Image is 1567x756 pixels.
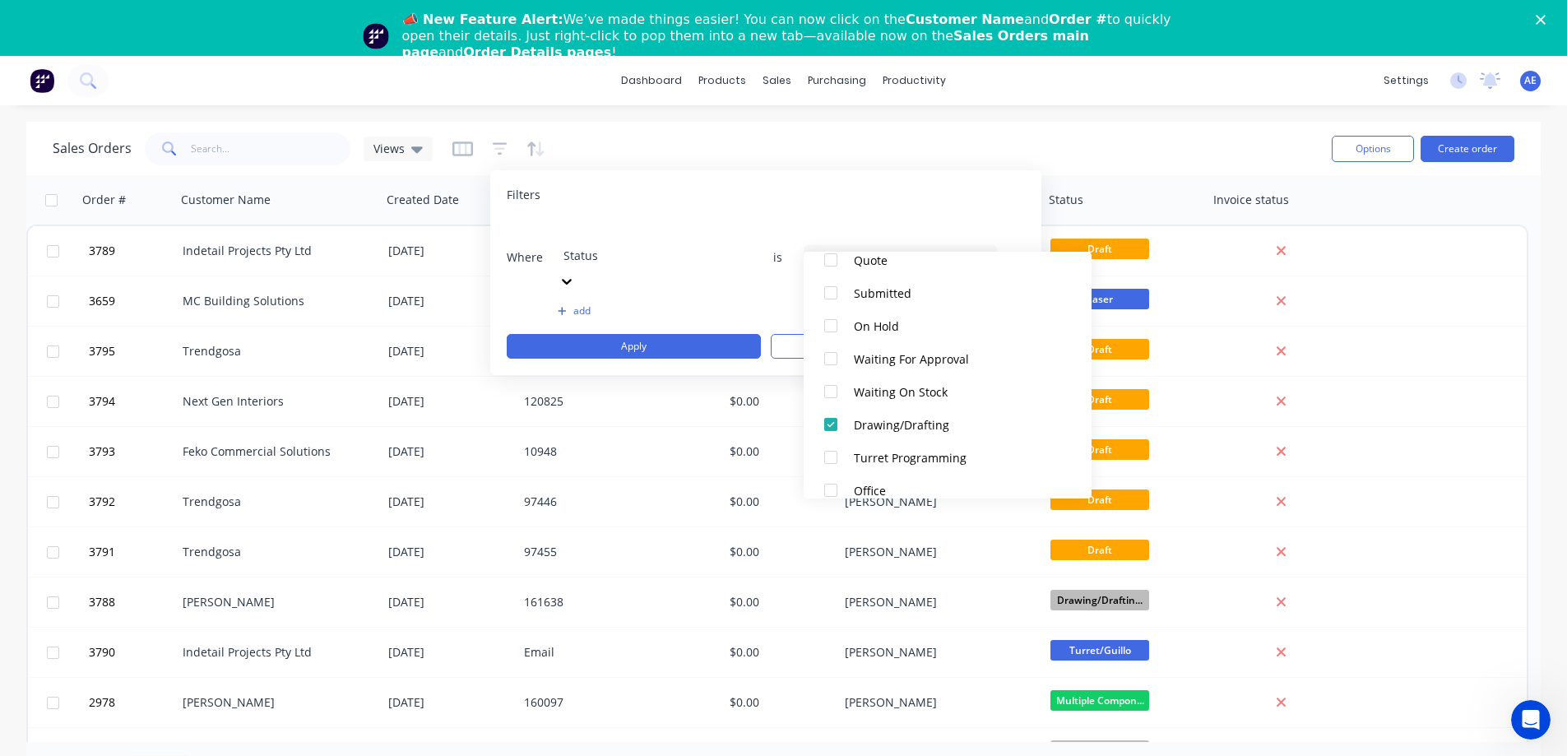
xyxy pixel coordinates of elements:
[89,293,115,309] span: 3659
[388,293,511,309] div: [DATE]
[1421,136,1514,162] button: Create order
[845,544,1027,560] div: [PERSON_NAME]
[754,68,800,93] div: sales
[524,594,707,610] div: 161638
[387,192,459,208] div: Created Date
[804,342,1092,375] button: Waiting For Approval
[845,644,1027,661] div: [PERSON_NAME]
[183,594,365,610] div: [PERSON_NAME]
[804,408,1092,441] button: Drawing/Drafting
[800,68,874,93] div: purchasing
[771,334,1025,359] button: Clear
[388,494,511,510] div: [DATE]
[84,327,183,376] button: 3795
[84,628,183,677] button: 3790
[84,276,183,326] button: 3659
[388,544,511,560] div: [DATE]
[183,694,365,711] div: [PERSON_NAME]
[1049,192,1083,208] div: Status
[730,393,827,410] div: $0.00
[874,68,954,93] div: productivity
[89,544,115,560] span: 3791
[804,474,1092,507] button: Office
[402,28,1089,60] b: Sales Orders main page
[1049,12,1107,27] b: Order #
[373,140,405,157] span: Views
[854,318,1051,335] div: On Hold
[89,393,115,410] span: 3794
[854,416,1051,434] div: Drawing/Drafting
[89,594,115,610] span: 3788
[463,44,611,60] b: Order Details pages
[183,243,365,259] div: Indetail Projects Pty Ltd
[89,443,115,460] span: 3793
[388,694,511,711] div: [DATE]
[84,678,183,727] button: 2978
[402,12,563,27] b: 📣 New Feature Alert:
[1050,489,1149,510] span: Draft
[183,293,365,309] div: MC Building Solutions
[524,694,707,711] div: 160097
[183,393,365,410] div: Next Gen Interiors
[1332,136,1414,162] button: Options
[1375,68,1437,93] div: settings
[845,494,1027,510] div: [PERSON_NAME]
[183,443,365,460] div: Feko Commercial Solutions
[1050,640,1149,661] span: Turret/Guillo
[89,243,115,259] span: 3789
[1511,700,1551,740] iframe: Intercom live chat
[1524,73,1537,88] span: AE
[1050,590,1149,610] span: Drawing/Draftin...
[84,427,183,476] button: 3793
[191,132,351,165] input: Search...
[181,192,271,208] div: Customer Name
[730,544,827,560] div: $0.00
[183,343,365,359] div: Trendgosa
[388,594,511,610] div: [DATE]
[854,252,1051,269] div: Quote
[402,12,1179,61] div: We’ve made things easier! You can now click on the and to quickly open their details. Just right-...
[388,243,511,259] div: [DATE]
[89,644,115,661] span: 3790
[558,304,751,318] button: add
[388,443,511,460] div: [DATE]
[388,343,511,359] div: [DATE]
[1050,339,1149,359] span: Draft
[388,393,511,410] div: [DATE]
[89,694,115,711] span: 2978
[730,443,827,460] div: $0.00
[84,527,183,577] button: 3791
[804,441,1092,474] button: Turret Programming
[82,192,126,208] div: Order #
[854,449,1051,466] div: Turret Programming
[854,350,1051,368] div: Waiting For Approval
[1536,15,1552,25] div: Close
[730,644,827,661] div: $0.00
[524,443,707,460] div: 10948
[730,494,827,510] div: $0.00
[183,494,365,510] div: Trendgosa
[84,377,183,426] button: 3794
[89,343,115,359] span: 3795
[906,12,1024,27] b: Customer Name
[1050,540,1149,560] span: Draft
[804,276,1092,309] button: Submitted
[730,694,827,711] div: $0.00
[524,494,707,510] div: 97446
[804,375,1092,408] button: Waiting On Stock
[183,544,365,560] div: Trendgosa
[854,383,1051,401] div: Waiting On Stock
[524,393,707,410] div: 120825
[1050,389,1149,410] span: Draft
[89,494,115,510] span: 3792
[804,309,1092,342] button: On Hold
[1050,289,1149,309] span: Laser
[845,694,1027,711] div: [PERSON_NAME]
[507,187,540,203] span: Filters
[84,477,183,526] button: 3792
[84,577,183,627] button: 3788
[1050,439,1149,460] span: Draft
[845,594,1027,610] div: [PERSON_NAME]
[613,68,690,93] a: dashboard
[854,285,1051,302] div: Submitted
